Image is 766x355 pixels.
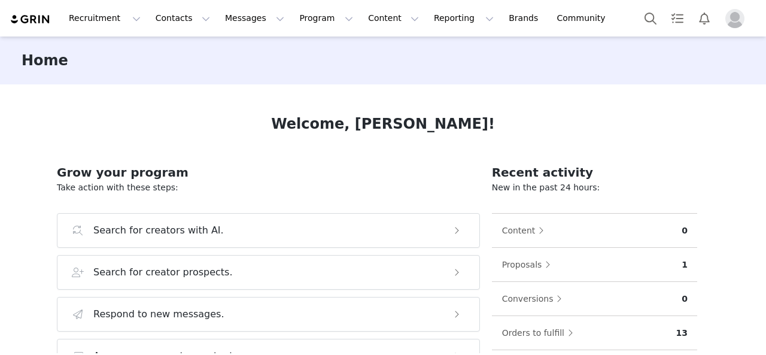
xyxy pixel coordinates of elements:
[93,265,233,280] h3: Search for creator prospects.
[292,5,360,32] button: Program
[501,289,569,308] button: Conversions
[501,221,551,240] button: Content
[637,5,664,32] button: Search
[682,293,688,305] p: 0
[550,5,618,32] a: Community
[93,307,224,321] h3: Respond to new messages.
[361,5,426,32] button: Content
[93,223,224,238] h3: Search for creators with AI.
[682,259,688,271] p: 1
[664,5,691,32] a: Tasks
[501,255,557,274] button: Proposals
[22,50,68,71] h3: Home
[427,5,501,32] button: Reporting
[725,9,744,28] img: placeholder-profile.jpg
[718,9,756,28] button: Profile
[57,297,480,332] button: Respond to new messages.
[492,163,697,181] h2: Recent activity
[492,181,697,194] p: New in the past 24 hours:
[676,327,688,339] p: 13
[10,14,51,25] img: grin logo
[57,181,480,194] p: Take action with these steps:
[691,5,718,32] button: Notifications
[62,5,148,32] button: Recruitment
[57,213,480,248] button: Search for creators with AI.
[57,255,480,290] button: Search for creator prospects.
[218,5,291,32] button: Messages
[148,5,217,32] button: Contacts
[271,113,495,135] h1: Welcome, [PERSON_NAME]!
[501,5,549,32] a: Brands
[682,224,688,237] p: 0
[501,323,579,342] button: Orders to fulfill
[57,163,480,181] h2: Grow your program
